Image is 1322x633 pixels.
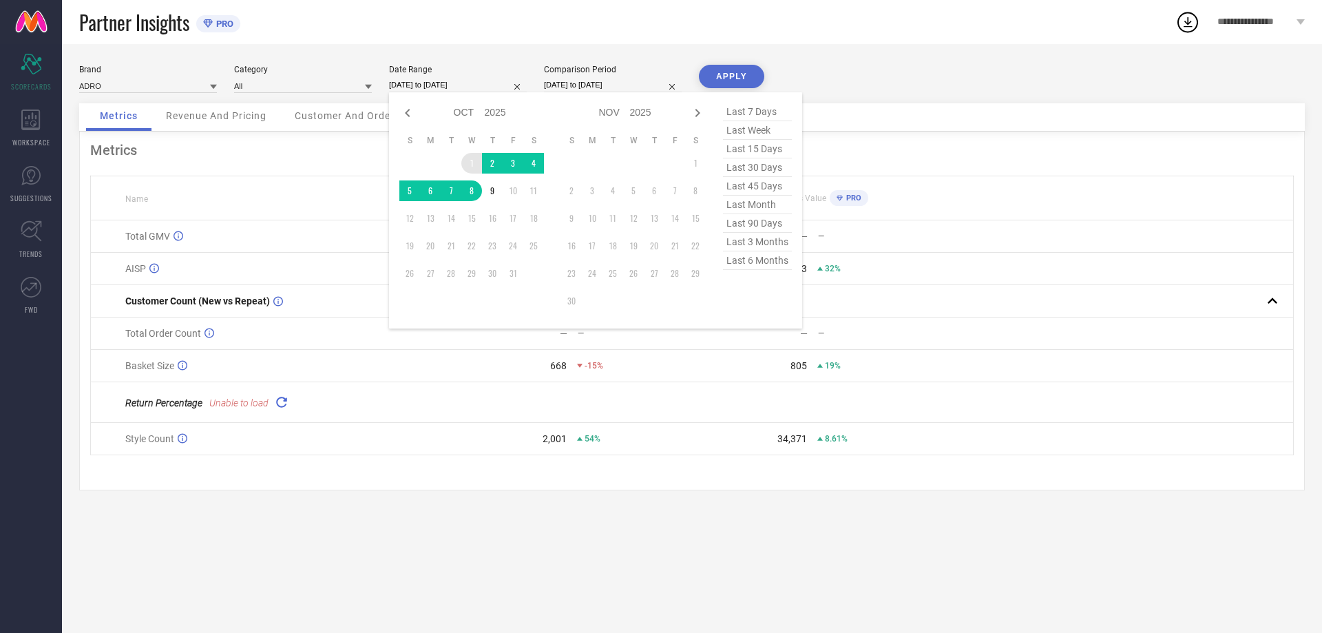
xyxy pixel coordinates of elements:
[790,360,807,371] div: 805
[272,393,291,412] div: Reload "Return Percentage "
[685,263,706,284] td: Sat Nov 29 2025
[602,208,623,229] td: Tue Nov 11 2025
[482,153,503,174] td: Thu Oct 02 2025
[602,236,623,256] td: Tue Nov 18 2025
[461,236,482,256] td: Wed Oct 22 2025
[723,214,792,233] span: last 90 days
[482,135,503,146] th: Thursday
[523,153,544,174] td: Sat Oct 04 2025
[420,263,441,284] td: Mon Oct 27 2025
[209,397,269,408] span: Unable to load
[843,194,861,203] span: PRO
[689,105,706,121] div: Next month
[602,180,623,201] td: Tue Nov 04 2025
[582,263,602,284] td: Mon Nov 24 2025
[585,434,600,444] span: 54%
[12,137,50,147] span: WORKSPACE
[125,360,174,371] span: Basket Size
[523,180,544,201] td: Sat Oct 11 2025
[582,135,602,146] th: Monday
[523,208,544,229] td: Sat Oct 18 2025
[125,231,170,242] span: Total GMV
[523,236,544,256] td: Sat Oct 25 2025
[623,208,644,229] td: Wed Nov 12 2025
[664,208,685,229] td: Fri Nov 14 2025
[420,208,441,229] td: Mon Oct 13 2025
[800,231,808,242] div: —
[461,153,482,174] td: Wed Oct 01 2025
[10,193,52,203] span: SUGGESTIONS
[664,180,685,201] td: Fri Nov 07 2025
[578,329,691,338] div: —
[664,236,685,256] td: Fri Nov 21 2025
[420,180,441,201] td: Mon Oct 06 2025
[818,329,932,338] div: —
[25,304,38,315] span: FWD
[685,135,706,146] th: Saturday
[543,433,567,444] div: 2,001
[399,135,420,146] th: Sunday
[550,360,567,371] div: 668
[685,208,706,229] td: Sat Nov 15 2025
[441,236,461,256] td: Tue Oct 21 2025
[602,135,623,146] th: Tuesday
[100,110,138,121] span: Metrics
[482,208,503,229] td: Thu Oct 16 2025
[561,208,582,229] td: Sun Nov 09 2025
[389,78,527,92] input: Select date range
[503,263,523,284] td: Fri Oct 31 2025
[623,236,644,256] td: Wed Nov 19 2025
[602,263,623,284] td: Tue Nov 25 2025
[685,153,706,174] td: Sat Nov 01 2025
[420,236,441,256] td: Mon Oct 20 2025
[79,8,189,37] span: Partner Insights
[503,236,523,256] td: Fri Oct 24 2025
[561,263,582,284] td: Sun Nov 23 2025
[11,81,52,92] span: SCORECARDS
[800,328,808,339] div: —
[723,251,792,270] span: last 6 months
[818,231,932,241] div: —
[79,65,217,74] div: Brand
[503,153,523,174] td: Fri Oct 03 2025
[125,263,146,274] span: AISP
[125,295,270,307] span: Customer Count (New vs Repeat)
[441,208,461,229] td: Tue Oct 14 2025
[166,110,266,121] span: Revenue And Pricing
[389,65,527,74] div: Date Range
[644,263,664,284] td: Thu Nov 27 2025
[582,236,602,256] td: Mon Nov 17 2025
[399,180,420,201] td: Sun Oct 05 2025
[461,135,482,146] th: Wednesday
[503,135,523,146] th: Friday
[523,135,544,146] th: Saturday
[503,208,523,229] td: Fri Oct 17 2025
[482,180,503,201] td: Thu Oct 09 2025
[644,208,664,229] td: Thu Nov 13 2025
[441,135,461,146] th: Tuesday
[582,180,602,201] td: Mon Nov 03 2025
[461,263,482,284] td: Wed Oct 29 2025
[723,140,792,158] span: last 15 days
[623,180,644,201] td: Wed Nov 05 2025
[441,180,461,201] td: Tue Oct 07 2025
[399,208,420,229] td: Sun Oct 12 2025
[723,103,792,121] span: last 7 days
[644,180,664,201] td: Thu Nov 06 2025
[664,263,685,284] td: Fri Nov 28 2025
[399,236,420,256] td: Sun Oct 19 2025
[585,361,603,371] span: -15%
[723,196,792,214] span: last month
[482,236,503,256] td: Thu Oct 23 2025
[561,236,582,256] td: Sun Nov 16 2025
[125,433,174,444] span: Style Count
[482,263,503,284] td: Thu Oct 30 2025
[234,65,372,74] div: Category
[685,180,706,201] td: Sat Nov 08 2025
[420,135,441,146] th: Monday
[561,291,582,311] td: Sun Nov 30 2025
[560,328,567,339] div: —
[825,264,841,273] span: 32%
[19,249,43,259] span: TRENDS
[461,208,482,229] td: Wed Oct 15 2025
